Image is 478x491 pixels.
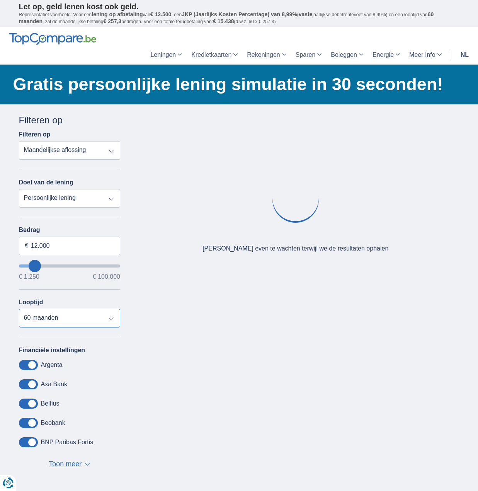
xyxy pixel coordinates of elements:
[182,11,297,17] span: JKP (Jaarlijks Kosten Percentage) van 8,99%
[49,459,82,469] span: Toon meer
[19,179,73,186] label: Doel van de lening
[85,463,90,466] span: ▼
[41,419,65,426] label: Beobank
[19,11,459,25] p: Representatief voorbeeld: Voor een van , een ( jaarlijkse debetrentevoet van 8,99%) en een loopti...
[9,33,96,45] img: TopCompare
[93,274,120,280] span: € 100.000
[41,400,60,407] label: Belfius
[146,45,187,65] a: Leningen
[19,131,51,138] label: Filteren op
[41,439,94,446] label: BNP Paribas Fortis
[405,45,446,65] a: Meer Info
[19,347,85,354] label: Financiële instellingen
[103,18,121,24] span: € 257,3
[19,299,43,306] label: Looptijd
[150,11,172,17] span: € 12.500
[368,45,405,65] a: Energie
[46,459,92,470] button: Toon meer ▼
[291,45,327,65] a: Sparen
[456,45,473,65] a: nl
[19,114,121,127] div: Filteren op
[19,11,434,24] span: 60 maanden
[187,45,242,65] a: Kredietkaarten
[19,2,459,11] p: Let op, geld lenen kost ook geld.
[19,274,39,280] span: € 1.250
[13,72,459,96] h1: Gratis persoonlijke lening simulatie in 30 seconden!
[25,241,29,250] span: €
[92,11,143,17] span: lening op afbetaling
[19,264,121,268] input: wantToBorrow
[202,244,388,253] div: [PERSON_NAME] even te wachten terwijl we de resultaten ophalen
[299,11,313,17] span: vaste
[213,18,234,24] span: € 15.438
[242,45,291,65] a: Rekeningen
[19,227,121,234] label: Bedrag
[41,361,63,368] label: Argenta
[326,45,368,65] a: Beleggen
[41,381,67,388] label: Axa Bank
